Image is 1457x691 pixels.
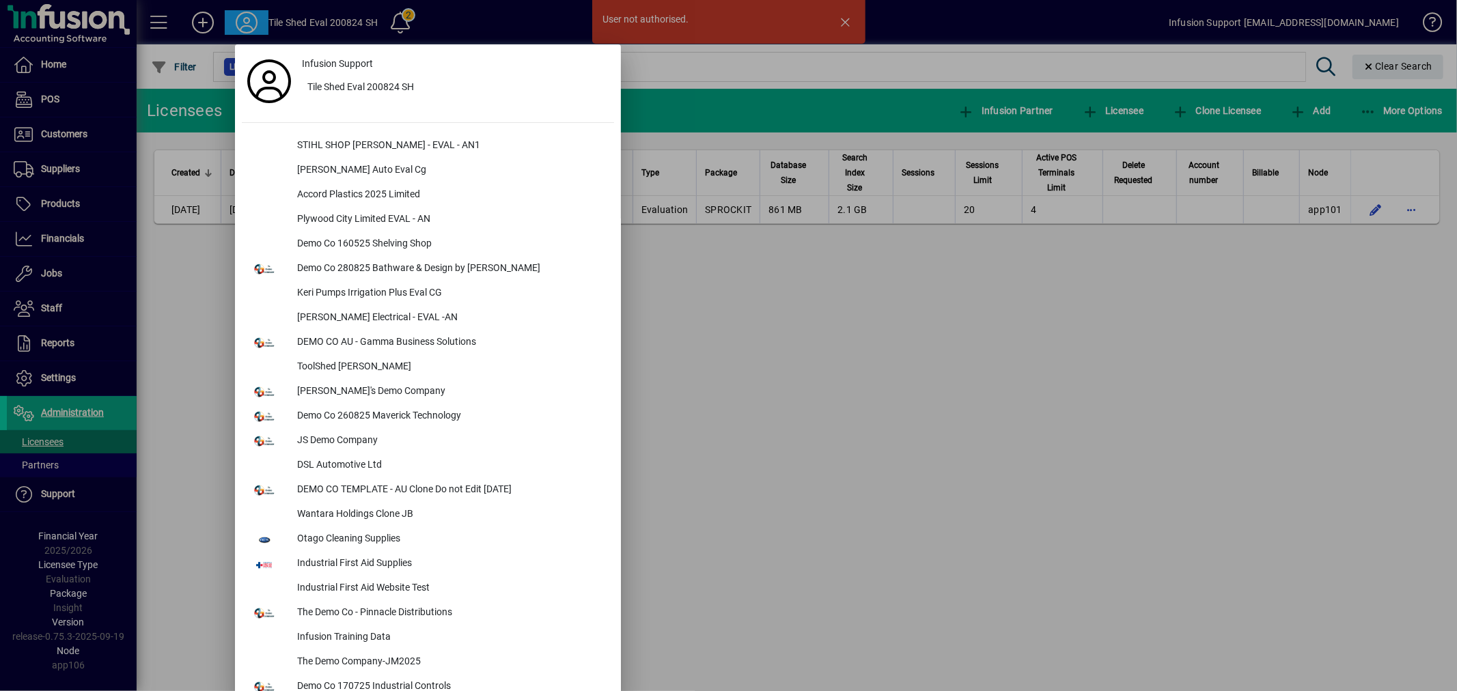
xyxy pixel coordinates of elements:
[242,183,614,208] button: Accord Plastics 2025 Limited
[242,306,614,330] button: [PERSON_NAME] Electrical - EVAL -AN
[286,503,614,527] div: Wantara Holdings Clone JB
[296,51,614,76] a: Infusion Support
[286,306,614,330] div: [PERSON_NAME] Electrical - EVAL -AN
[242,503,614,527] button: Wantara Holdings Clone JB
[286,576,614,601] div: Industrial First Aid Website Test
[242,404,614,429] button: Demo Co 260825 Maverick Technology
[242,281,614,306] button: Keri Pumps Irrigation Plus Eval CG
[242,650,614,675] button: The Demo Company-JM2025
[242,208,614,232] button: Plywood City Limited EVAL - AN
[242,478,614,503] button: DEMO CO TEMPLATE - AU Clone Do not Edit [DATE]
[286,625,614,650] div: Infusion Training Data
[286,429,614,453] div: JS Demo Company
[242,69,296,94] a: Profile
[286,404,614,429] div: Demo Co 260825 Maverick Technology
[286,355,614,380] div: ToolShed [PERSON_NAME]
[286,552,614,576] div: Industrial First Aid Supplies
[242,576,614,601] button: Industrial First Aid Website Test
[242,380,614,404] button: [PERSON_NAME]'s Demo Company
[286,232,614,257] div: Demo Co 160525 Shelving Shop
[286,650,614,675] div: The Demo Company-JM2025
[302,57,373,71] span: Infusion Support
[286,208,614,232] div: Plywood City Limited EVAL - AN
[296,76,614,100] button: Tile Shed Eval 200824 SH
[286,601,614,625] div: The Demo Co - Pinnacle Distributions
[286,257,614,281] div: Demo Co 280825 Bathware & Design by [PERSON_NAME]
[242,257,614,281] button: Demo Co 280825 Bathware & Design by [PERSON_NAME]
[242,552,614,576] button: Industrial First Aid Supplies
[286,330,614,355] div: DEMO CO AU - Gamma Business Solutions
[242,527,614,552] button: Otago Cleaning Supplies
[242,355,614,380] button: ToolShed [PERSON_NAME]
[242,330,614,355] button: DEMO CO AU - Gamma Business Solutions
[286,380,614,404] div: [PERSON_NAME]'s Demo Company
[242,429,614,453] button: JS Demo Company
[286,281,614,306] div: Keri Pumps Irrigation Plus Eval CG
[286,158,614,183] div: [PERSON_NAME] Auto Eval Cg
[286,134,614,158] div: STIHL SHOP [PERSON_NAME] - EVAL - AN1
[286,478,614,503] div: DEMO CO TEMPLATE - AU Clone Do not Edit [DATE]
[242,134,614,158] button: STIHL SHOP [PERSON_NAME] - EVAL - AN1
[242,625,614,650] button: Infusion Training Data
[242,232,614,257] button: Demo Co 160525 Shelving Shop
[286,453,614,478] div: DSL Automotive Ltd
[242,601,614,625] button: The Demo Co - Pinnacle Distributions
[286,527,614,552] div: Otago Cleaning Supplies
[286,183,614,208] div: Accord Plastics 2025 Limited
[242,453,614,478] button: DSL Automotive Ltd
[242,158,614,183] button: [PERSON_NAME] Auto Eval Cg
